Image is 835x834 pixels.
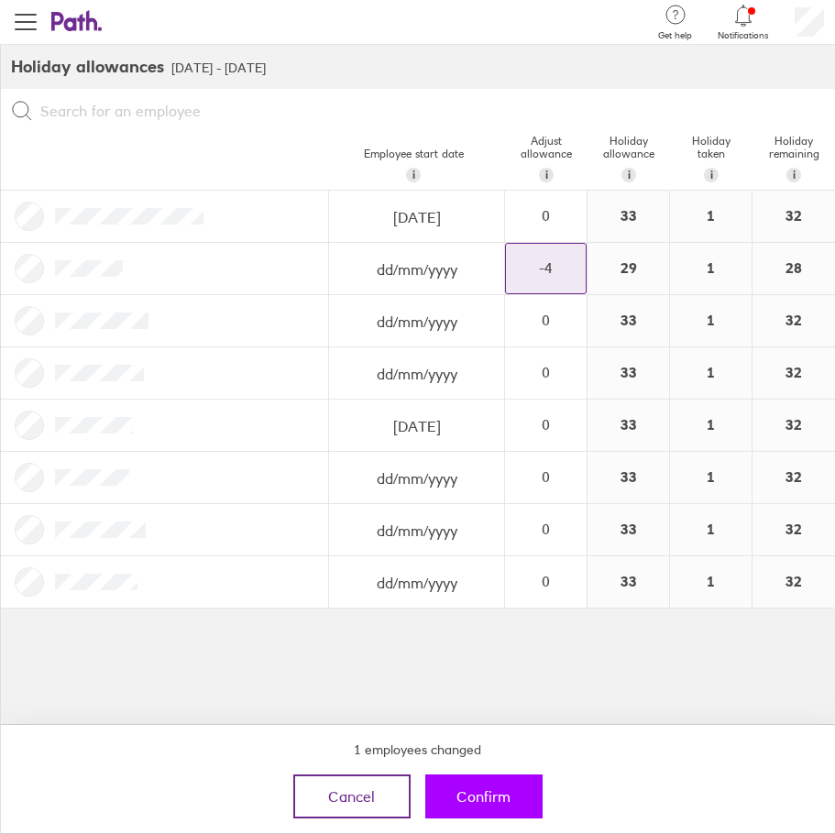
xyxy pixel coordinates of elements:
[33,94,824,127] input: Search for an employee
[330,348,503,400] input: dd/mm/yyyy
[718,3,769,41] a: Notifications
[330,192,503,243] input: dd/mm/yyyy
[506,468,586,485] div: 0
[506,312,586,328] div: 0
[710,168,713,182] span: i
[330,453,503,504] input: dd/mm/yyyy
[506,573,586,589] div: 0
[753,556,835,608] div: 32
[670,295,752,346] div: 1
[753,127,835,190] div: Holiday remaining
[506,207,586,224] div: 0
[753,504,835,555] div: 32
[505,127,588,190] div: Adjust allowance
[506,259,586,276] div: -4
[11,45,164,89] h2: Holiday allowances
[330,505,503,556] input: dd/mm/yyyy
[293,774,411,818] button: Cancel
[506,364,586,380] div: 0
[670,504,752,555] div: 1
[588,556,669,608] div: 33
[753,191,835,242] div: 32
[718,30,769,41] span: Notifications
[330,401,503,452] input: dd/mm/yyyy
[588,191,669,242] div: 33
[588,347,669,399] div: 33
[670,191,752,242] div: 1
[793,168,796,182] span: i
[545,168,548,182] span: i
[658,30,692,41] span: Get help
[171,60,266,75] h3: [DATE] - [DATE]
[628,168,631,182] span: i
[670,452,752,503] div: 1
[456,788,511,805] span: Confirm
[330,296,503,347] input: dd/mm/yyyy
[588,295,669,346] div: 33
[322,140,505,190] div: Employee start date
[588,243,669,294] div: 29
[328,788,375,805] span: Cancel
[588,452,669,503] div: 33
[330,244,503,295] input: dd/mm/yyyy
[506,416,586,433] div: 0
[753,452,835,503] div: 32
[354,740,481,760] div: 1 employees changed
[670,127,753,190] div: Holiday taken
[670,400,752,451] div: 1
[506,521,586,537] div: 0
[588,504,669,555] div: 33
[330,557,503,609] input: dd/mm/yyyy
[753,295,835,346] div: 32
[588,400,669,451] div: 33
[753,347,835,399] div: 32
[670,556,752,608] div: 1
[425,774,543,818] button: Confirm
[588,127,670,190] div: Holiday allowance
[753,400,835,451] div: 32
[670,243,752,294] div: 1
[753,243,835,294] div: 28
[670,347,752,399] div: 1
[412,168,415,182] span: i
